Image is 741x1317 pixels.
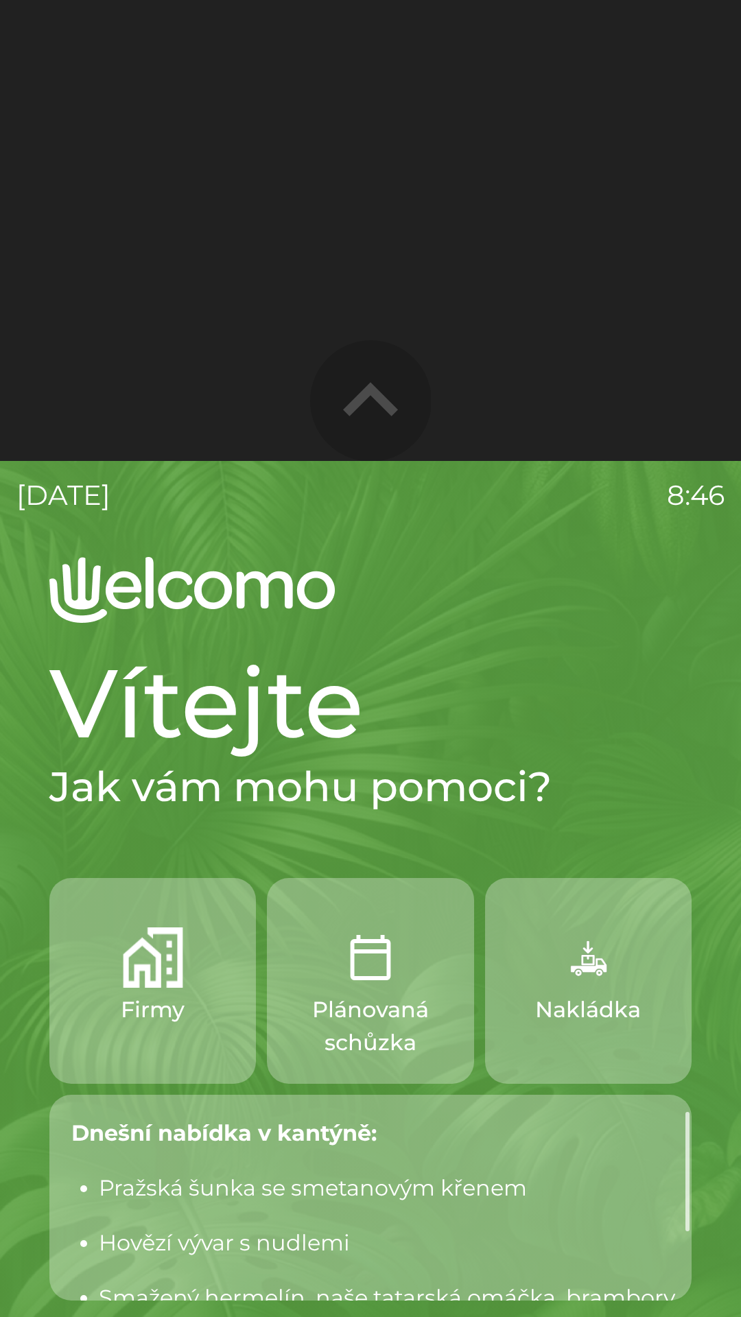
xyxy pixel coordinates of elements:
[300,993,440,1059] p: Plánovaná schůzka
[485,878,692,1084] button: Nakládka
[121,993,185,1026] p: Firmy
[99,1172,680,1205] p: Pražská šunka se smetanovým křenem
[49,761,692,812] h2: Jak vám mohu pomoci?
[667,475,725,516] p: 8:46
[16,475,110,516] p: [DATE]
[49,645,692,761] h1: Vítejte
[267,878,473,1084] button: Plánovaná schůzka
[558,927,618,988] img: f13ba18a-b211-450c-abe6-f0da78179e0f.png
[49,878,256,1084] button: Firmy
[340,927,401,988] img: 8604b6e8-2b92-4852-858d-af93d6db5933.png
[71,1119,377,1146] strong: Dnešní nabídka v kantýně:
[49,557,692,623] img: Logo
[99,1226,680,1259] p: Hovězí vývar s nudlemi
[123,927,183,988] img: 122be468-0449-4234-a4e4-f2ffd399f15f.png
[535,993,641,1026] p: Nakládka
